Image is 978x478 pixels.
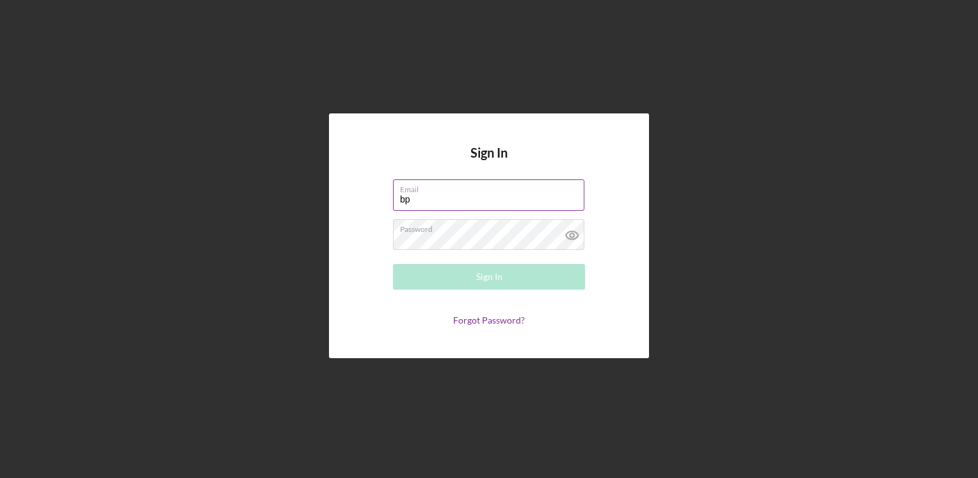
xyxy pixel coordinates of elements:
div: Sign In [476,264,502,290]
button: Sign In [393,264,585,290]
label: Password [400,220,584,234]
a: Forgot Password? [453,315,525,326]
h4: Sign In [470,145,508,179]
label: Email [400,180,584,194]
